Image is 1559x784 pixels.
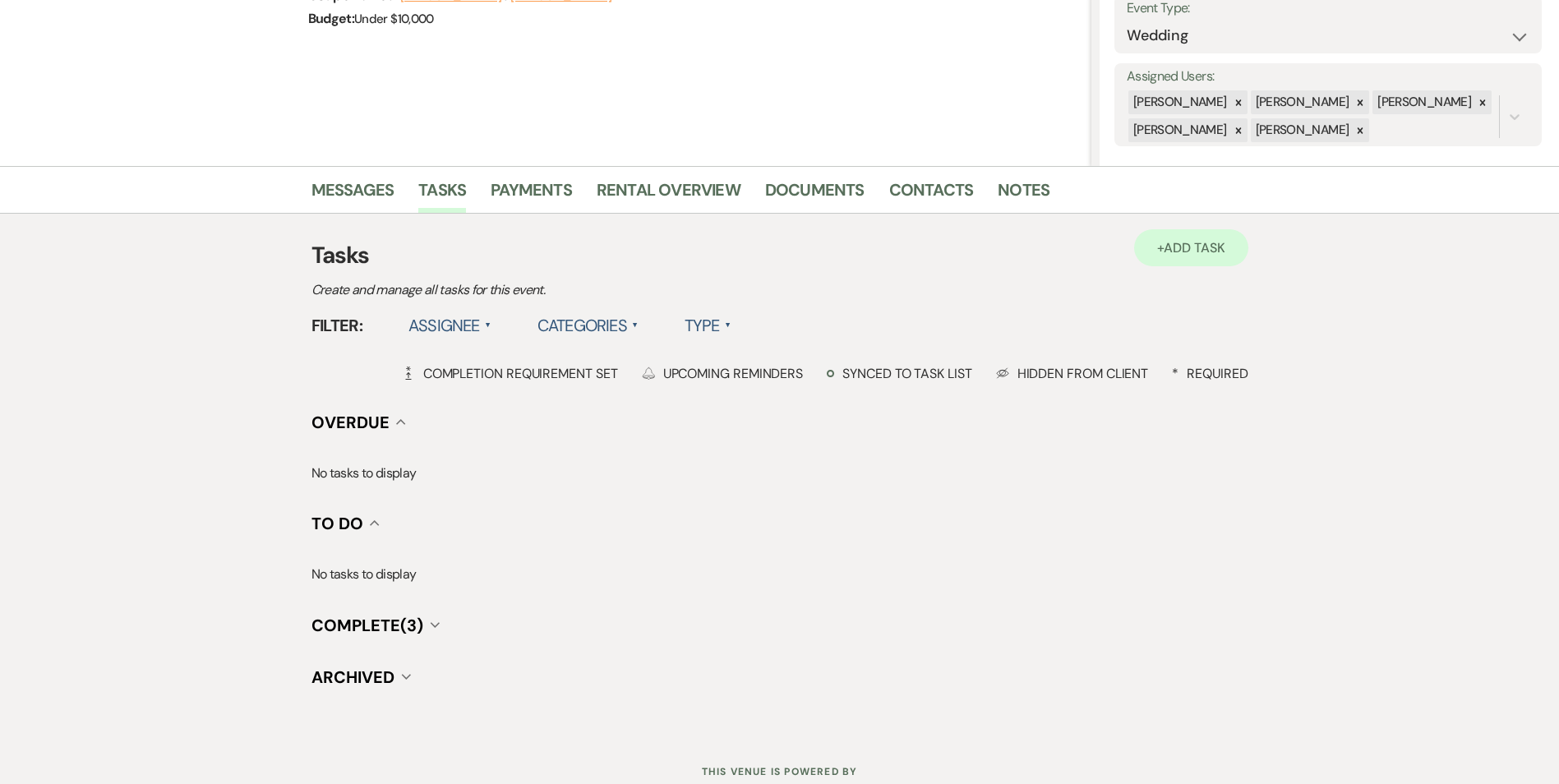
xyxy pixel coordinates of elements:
[491,177,572,213] a: Payments
[1134,229,1248,266] a: +Add Task
[311,513,363,534] span: To Do
[311,279,887,301] p: Create and manage all tasks for this event.
[998,177,1049,213] a: Notes
[311,617,440,634] button: Complete(3)
[725,319,731,332] span: ▲
[827,365,971,382] div: Synced to task list
[418,177,466,213] a: Tasks
[1251,90,1352,114] div: [PERSON_NAME]
[311,313,363,338] span: Filter:
[311,238,1248,273] h3: Tasks
[889,177,974,213] a: Contacts
[311,463,1248,484] p: No tasks to display
[354,11,434,27] span: Under $10,000
[311,669,411,685] button: Archived
[685,311,731,340] label: Type
[996,365,1149,382] div: Hidden from Client
[311,666,394,688] span: Archived
[408,311,491,340] label: Assignee
[1251,118,1352,142] div: [PERSON_NAME]
[311,412,390,433] span: Overdue
[642,365,804,382] div: Upcoming Reminders
[632,319,639,332] span: ▲
[311,615,423,636] span: Complete (3)
[308,10,355,27] span: Budget:
[1128,90,1229,114] div: [PERSON_NAME]
[1128,118,1229,142] div: [PERSON_NAME]
[311,177,394,213] a: Messages
[1164,239,1225,256] span: Add Task
[1172,365,1248,382] div: Required
[597,177,740,213] a: Rental Overview
[311,515,380,532] button: To Do
[311,564,1248,585] p: No tasks to display
[311,414,406,431] button: Overdue
[1127,65,1529,89] label: Assigned Users:
[485,319,491,332] span: ▲
[537,311,639,340] label: Categories
[1372,90,1474,114] div: [PERSON_NAME]
[402,365,618,382] div: Completion Requirement Set
[765,177,865,213] a: Documents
